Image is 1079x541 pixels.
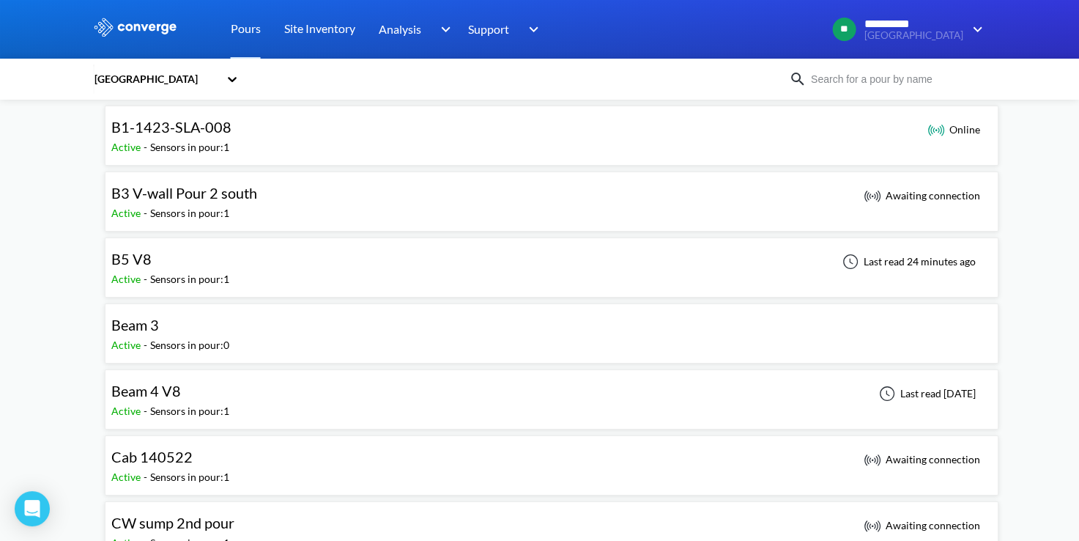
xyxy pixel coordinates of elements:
img: awaiting_connection_icon.svg [864,451,881,468]
span: Analysis [379,20,421,38]
img: downArrow.svg [431,21,454,38]
div: Sensors in pour: 0 [150,337,229,353]
img: downArrow.svg [963,21,987,38]
div: Online [927,121,980,139]
div: Last read [DATE] [871,385,980,402]
img: online_icon.svg [927,121,945,139]
span: Active [111,471,144,483]
div: Sensors in pour: 1 [150,271,229,287]
span: - [144,405,150,417]
img: icon-search.svg [789,70,807,88]
a: Beam 3Active-Sensors in pour:0 [105,320,998,333]
span: Support [468,20,509,38]
div: Last read 24 minutes ago [834,253,980,270]
span: - [144,339,150,351]
div: [GEOGRAPHIC_DATA] [93,71,219,87]
a: B3 V-wall Pour 2 southActive-Sensors in pour:1 Awaiting connection [105,188,998,201]
div: Awaiting connection [864,451,980,468]
input: Search for a pour by name [807,71,984,87]
div: Sensors in pour: 1 [150,469,229,485]
span: Beam 4 V8 [111,382,181,400]
span: Cab 140522 [111,448,193,465]
span: Active [111,339,144,351]
span: B3 V-wall Pour 2 south [111,184,257,202]
div: Sensors in pour: 1 [150,403,229,419]
span: [GEOGRAPHIC_DATA] [864,30,963,41]
span: Active [111,405,144,417]
img: awaiting_connection_icon.svg [864,187,881,205]
a: B5 V8Active-Sensors in pour:1Last read 24 minutes ago [105,254,998,267]
div: Awaiting connection [864,187,980,205]
a: Cab 140522Active-Sensors in pour:1 Awaiting connection [105,452,998,465]
div: Awaiting connection [864,517,980,534]
a: Beam 4 V8Active-Sensors in pour:1Last read [DATE] [105,386,998,399]
div: Sensors in pour: 1 [150,205,229,221]
span: B5 V8 [111,250,152,268]
span: Beam 3 [111,316,159,334]
a: B1-1423-SLA-008Active-Sensors in pour:1 Online [105,122,998,135]
img: downArrow.svg [519,21,543,38]
span: - [144,471,150,483]
span: Active [111,273,144,285]
span: Active [111,207,144,219]
div: Open Intercom Messenger [15,491,50,526]
span: B1-1423-SLA-008 [111,118,231,136]
div: Sensors in pour: 1 [150,139,229,155]
span: Active [111,141,144,153]
span: - [144,207,150,219]
img: awaiting_connection_icon.svg [864,517,881,534]
img: logo_ewhite.svg [93,18,178,37]
span: - [144,141,150,153]
span: - [144,273,150,285]
a: CW sump 2nd pourActive-Sensors in pour:1 Awaiting connection [105,518,998,531]
span: CW sump 2nd pour [111,514,234,531]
